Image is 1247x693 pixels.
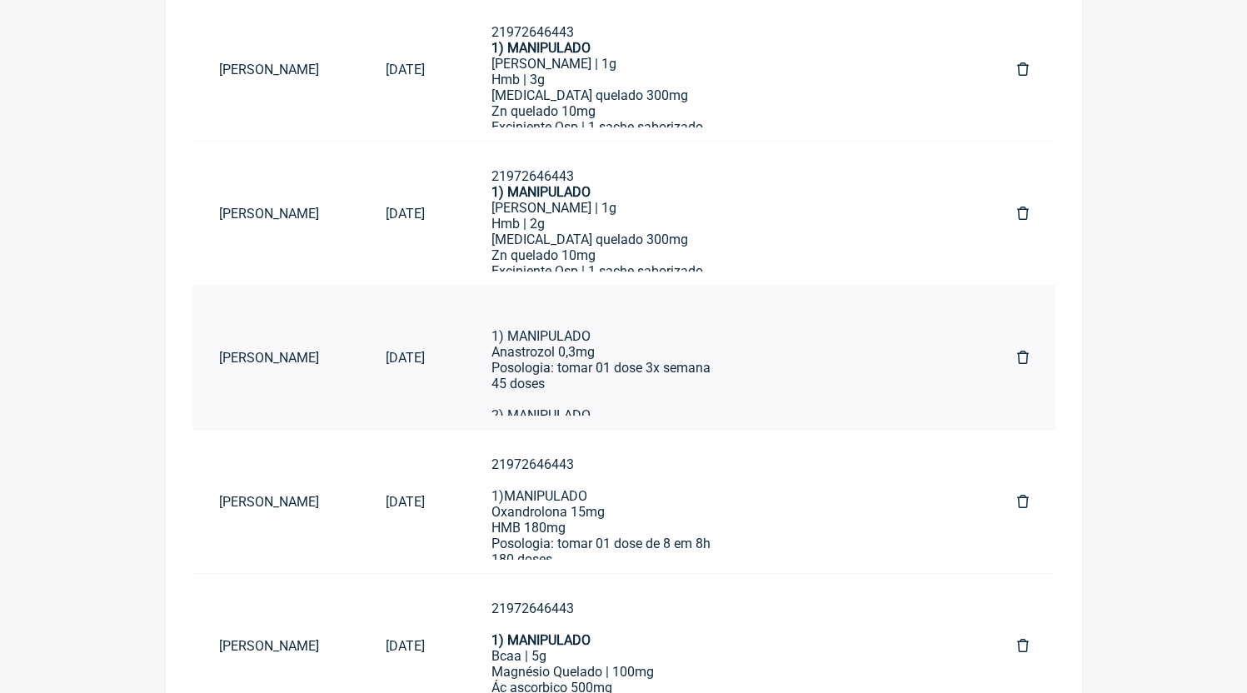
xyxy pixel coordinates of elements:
[359,625,451,667] a: [DATE]
[491,632,591,648] strong: 1) MANIPULADO
[491,456,950,678] div: 21972646443 1)MANIPULADO Oxandrolona 15mg HMB 180mg Posologia: tomar 01 dose de 8 em 8h 180 doses...
[491,200,950,216] div: [PERSON_NAME] | 1g
[465,155,977,272] a: 219726464431) MANIPULADO[PERSON_NAME] | 1gHmb | 2g[MEDICAL_DATA] quelado 300mgZn quelado 10mgExci...
[192,625,359,667] a: [PERSON_NAME]
[491,648,950,664] div: Bcaa | 5g
[359,337,451,379] a: [DATE]
[491,407,950,439] div: 2) MANIPULADO NAC 300mg
[465,443,977,560] a: 219726464431)MANIPULADOOxandrolona 15mgHMB 180mgPosologia: tomar 01 dose de 8 em 8h180 doses2)MAN...
[491,601,950,616] div: 21972646443
[465,299,977,416] a: 1) MANIPULADOAnastrozol 0,3mgPosologia: tomar 01 dose 3x semana45 doses2) MANIPULADONAC 300mgResv...
[491,40,591,56] strong: 1) MANIPULADO
[465,11,977,127] a: 219726464431) MANIPULADO[PERSON_NAME] | 1gHmb | 3g[MEDICAL_DATA] quelado 300mgZn quelado 10mgExci...
[491,72,950,119] div: Hmb | 3g [MEDICAL_DATA] quelado 300mg Zn quelado 10mg
[491,664,950,680] div: Magnésio Quelado | 100mg
[491,56,950,72] div: [PERSON_NAME] | 1g
[491,24,950,40] div: 21972646443
[491,168,950,184] div: 21972646443
[192,48,359,91] a: [PERSON_NAME]
[359,48,451,91] a: [DATE]
[359,192,451,235] a: [DATE]
[491,184,591,200] strong: 1) MANIPULADO
[491,263,950,279] div: Excipiente Qsp | 1 sache saborizado
[491,119,950,135] div: Excipiente Qsp | 1 sache saborizado
[491,216,950,263] div: Hmb | 2g [MEDICAL_DATA] quelado 300mg Zn quelado 10mg
[192,337,359,379] a: [PERSON_NAME]
[491,312,950,407] div: 1) MANIPULADO Anastrozol 0,3mg Posologia: tomar 01 dose 3x semana 45 doses
[192,481,359,523] a: [PERSON_NAME]
[192,192,359,235] a: [PERSON_NAME]
[359,481,451,523] a: [DATE]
